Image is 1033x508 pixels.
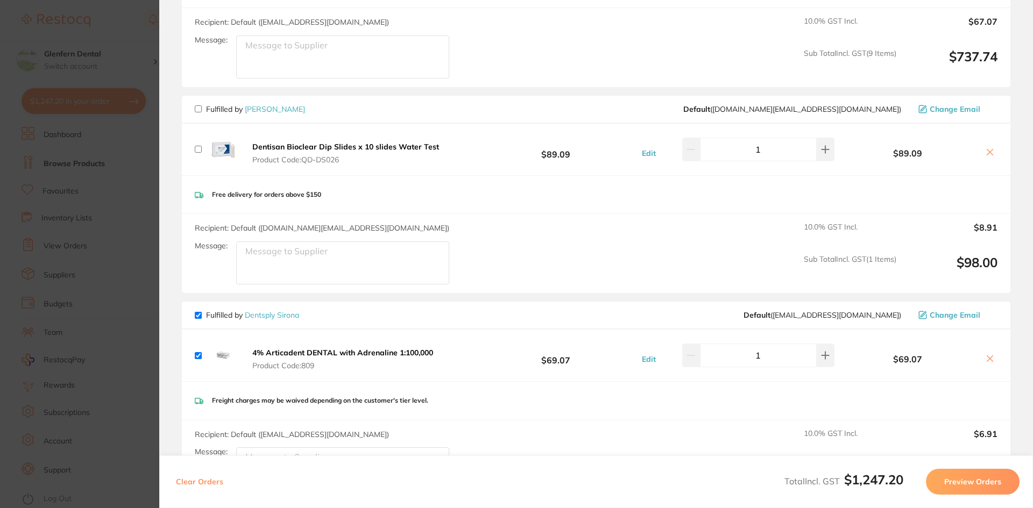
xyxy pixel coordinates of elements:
[24,19,41,37] img: Profile image for Restocq
[915,310,997,320] button: Change Email
[784,476,903,486] span: Total Incl. GST
[47,91,185,110] i: Discount will be applied on the supplier’s end.
[905,255,997,284] output: $98.00
[844,471,903,488] b: $1,247.20
[476,139,636,159] b: $89.09
[252,348,433,357] b: 4% Articadent DENTAL with Adrenaline 1:100,000
[804,49,896,78] span: Sub Total Incl. GST ( 9 Items)
[252,155,439,164] span: Product Code: QD-DS026
[206,338,240,373] img: YTByOXhibg
[195,17,389,27] span: Recipient: Default ( [EMAIL_ADDRESS][DOMAIN_NAME] )
[212,191,321,198] p: Free delivery for orders above $150
[905,17,997,40] output: $67.07
[926,469,1020,495] button: Preview Orders
[47,48,191,112] div: 🌱Get 20% off all RePractice products on Restocq until [DATE]. Simply head to Browse Products and ...
[252,142,439,152] b: Dentisan Bioclear Dip Slides x 10 slides Water Test
[905,49,997,78] output: $737.74
[837,354,978,364] b: $69.07
[47,32,191,43] div: Choose a greener path in healthcare!
[905,223,997,246] output: $8.91
[47,17,191,178] div: Message content
[744,311,901,319] span: clientservices@dentsplysirona.com
[47,17,191,27] div: Hi [PERSON_NAME],
[744,310,770,320] b: Default
[212,397,428,404] p: Freight charges may be waived depending on the customer's tier level.
[206,311,299,319] p: Fulfilled by
[195,430,389,439] span: Recipient: Default ( [EMAIL_ADDRESS][DOMAIN_NAME] )
[804,255,896,284] span: Sub Total Incl. GST ( 1 Items)
[252,361,433,370] span: Product Code: 809
[195,35,228,45] label: Message:
[804,17,896,40] span: 10.0 % GST Incl.
[804,429,896,453] span: 10.0 % GST Incl.
[249,348,436,370] button: 4% Articadent DENTAL with Adrenaline 1:100,000 Product Code:809
[930,105,980,113] span: Change Email
[16,10,199,199] div: message notification from Restocq, 4h ago. Hi Julia, Choose a greener path in healthcare! 🌱Get 20...
[639,148,659,158] button: Edit
[206,105,305,113] p: Fulfilled by
[195,241,228,251] label: Message:
[173,469,227,495] button: Clear Orders
[195,447,228,456] label: Message:
[245,104,305,114] a: [PERSON_NAME]
[683,105,901,113] span: customer.care@henryschein.com.au
[837,148,978,158] b: $89.09
[905,429,997,453] output: $6.91
[683,104,710,114] b: Default
[639,354,659,364] button: Edit
[245,310,299,320] a: Dentsply Sirona
[915,104,997,114] button: Change Email
[249,142,442,164] button: Dentisan Bioclear Dip Slides x 10 slides Water Test Product Code:QD-DS026
[47,182,191,192] p: Message from Restocq, sent 4h ago
[930,311,980,319] span: Change Email
[476,346,636,366] b: $69.07
[206,132,240,167] img: aTJ5bXh0cw
[195,223,449,233] span: Recipient: Default ( [DOMAIN_NAME][EMAIL_ADDRESS][DOMAIN_NAME] )
[804,223,896,246] span: 10.0 % GST Incl.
